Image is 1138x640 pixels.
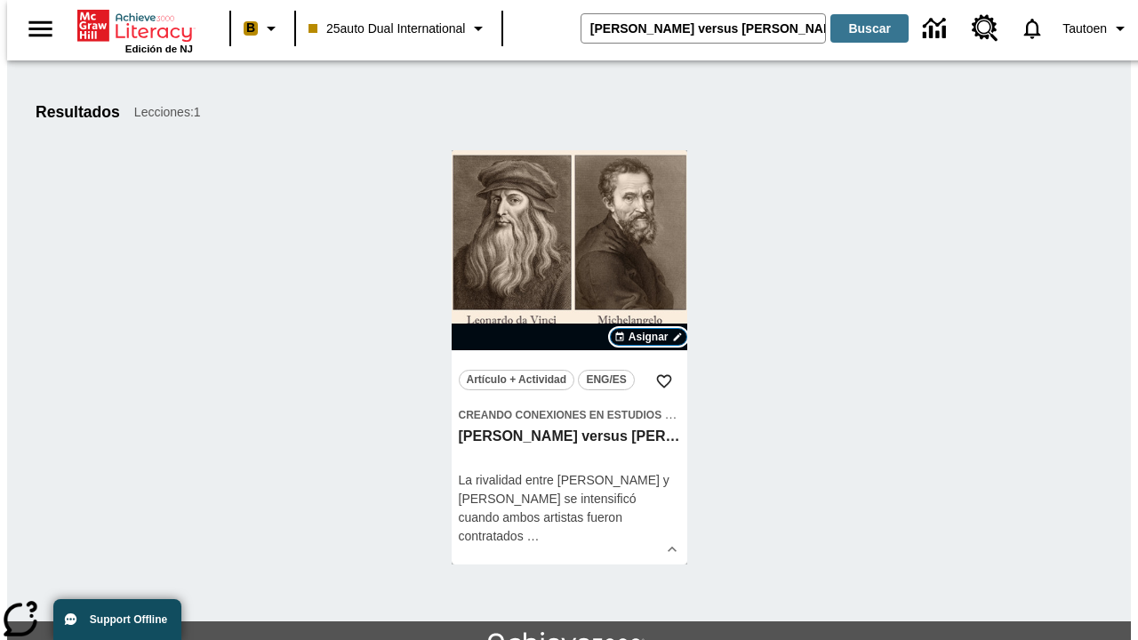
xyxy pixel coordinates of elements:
button: Artículo + Actividad [459,370,575,390]
a: Centro de información [912,4,961,53]
span: 25auto Dual International [309,20,465,38]
input: Buscar campo [581,14,825,43]
h3: Miguel Ángel versus Leonardo [459,428,680,446]
span: Tautoen [1062,20,1107,38]
a: Portada [77,8,193,44]
button: ENG/ES [578,370,635,390]
button: Perfil/Configuración [1055,12,1138,44]
span: Creando conexiones en Estudios Sociales [459,409,719,421]
span: ENG/ES [586,371,626,389]
span: Artículo + Actividad [467,371,567,389]
span: … [527,529,540,543]
span: Edición de NJ [125,44,193,54]
button: Support Offline [53,599,181,640]
span: B [246,17,255,39]
span: Asignar [629,329,669,345]
h1: Resultados [36,103,120,122]
button: Añadir a mis Favoritas [648,365,680,397]
div: Portada [77,6,193,54]
span: Tema: Creando conexiones en Estudios Sociales/Historia universal II [459,405,680,424]
button: Abrir el menú lateral [14,3,67,55]
div: lesson details [452,150,687,564]
button: Asignar Elegir fechas [610,328,687,346]
a: Notificaciones [1009,5,1055,52]
button: Boost El color de la clase es melocotón. Cambiar el color de la clase. [236,12,289,44]
div: La rivalidad entre [PERSON_NAME] y [PERSON_NAME] se intensificó cuando ambos artistas fueron cont... [459,471,680,546]
span: Lecciones : 1 [134,103,201,122]
button: Ver más [659,536,685,563]
a: Centro de recursos, Se abrirá en una pestaña nueva. [961,4,1009,52]
span: Support Offline [90,613,167,626]
button: Clase: 25auto Dual International, Selecciona una clase [301,12,496,44]
button: Buscar [830,14,909,43]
